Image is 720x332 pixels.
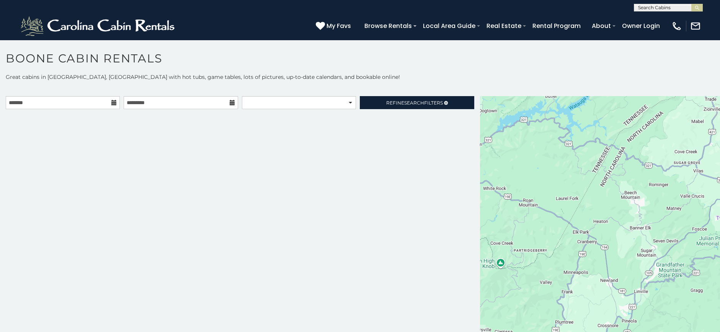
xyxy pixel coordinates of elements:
[19,15,178,38] img: White-1-2.png
[404,100,424,106] span: Search
[361,19,416,33] a: Browse Rentals
[327,21,351,31] span: My Favs
[386,100,443,106] span: Refine Filters
[529,19,584,33] a: Rental Program
[360,96,474,109] a: RefineSearchFilters
[588,19,615,33] a: About
[483,19,525,33] a: Real Estate
[419,19,479,33] a: Local Area Guide
[671,21,682,31] img: phone-regular-white.png
[316,21,353,31] a: My Favs
[618,19,664,33] a: Owner Login
[690,21,701,31] img: mail-regular-white.png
